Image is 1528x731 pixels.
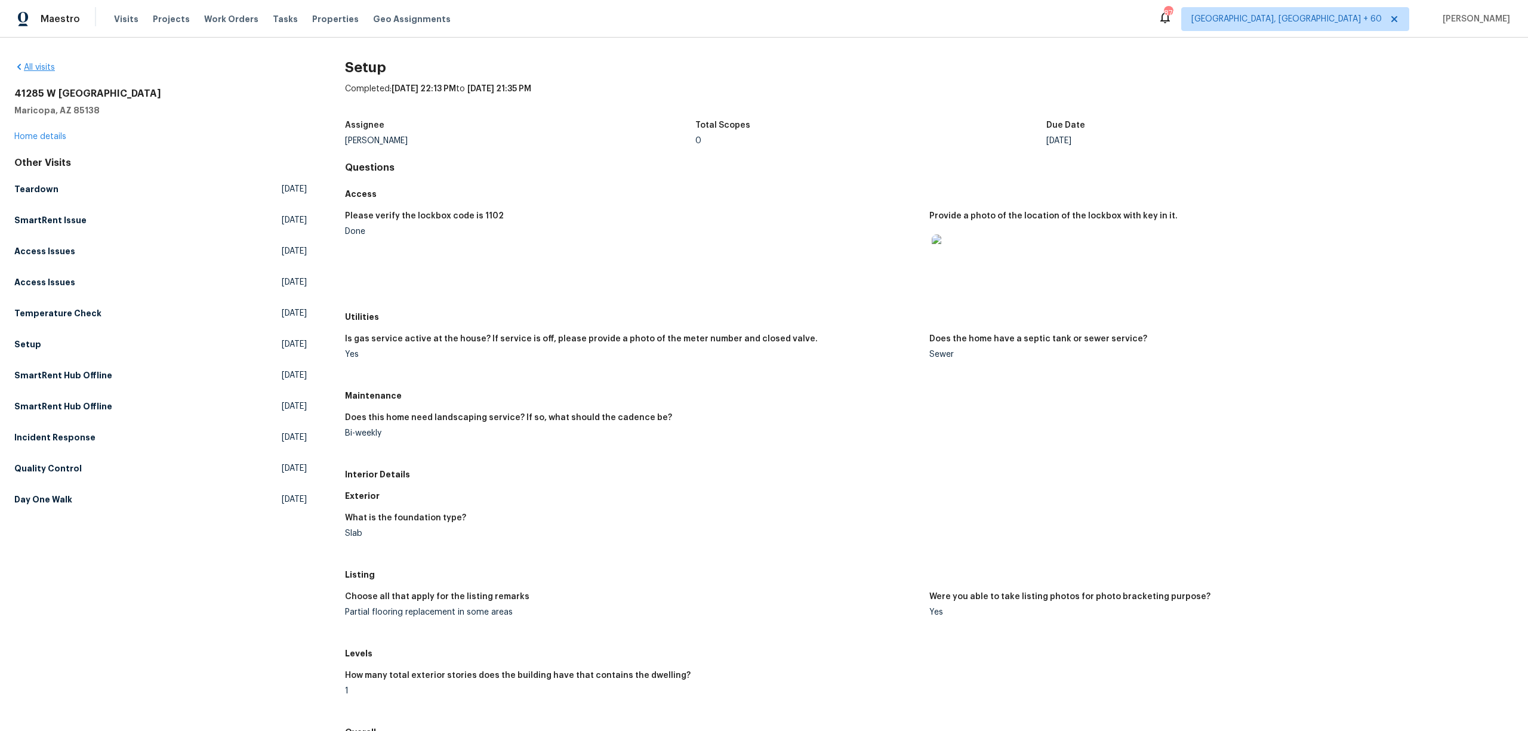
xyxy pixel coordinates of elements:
[282,431,307,443] span: [DATE]
[345,188,1514,200] h5: Access
[14,240,307,262] a: Access Issues[DATE]
[312,13,359,25] span: Properties
[14,369,112,381] h5: SmartRent Hub Offline
[345,687,920,695] div: 1
[282,214,307,226] span: [DATE]
[345,137,696,145] div: [PERSON_NAME]
[345,414,672,422] h5: Does this home need landscaping service? If so, what should the cadence be?
[345,593,529,601] h5: Choose all that apply for the listing remarks
[373,13,451,25] span: Geo Assignments
[1191,13,1382,25] span: [GEOGRAPHIC_DATA], [GEOGRAPHIC_DATA] + 60
[204,13,258,25] span: Work Orders
[929,212,1178,220] h5: Provide a photo of the location of the lockbox with key in it.
[14,493,72,505] h5: Day One Walk
[282,400,307,412] span: [DATE]
[282,307,307,319] span: [DATE]
[14,88,307,100] h2: 41285 W [GEOGRAPHIC_DATA]
[282,369,307,381] span: [DATE]
[282,276,307,288] span: [DATE]
[1438,13,1510,25] span: [PERSON_NAME]
[282,462,307,474] span: [DATE]
[929,593,1210,601] h5: Were you able to take listing photos for photo bracketing purpose?
[14,489,307,510] a: Day One Walk[DATE]
[14,183,58,195] h5: Teardown
[345,61,1514,73] h2: Setup
[345,468,1514,480] h5: Interior Details
[345,350,920,359] div: Yes
[114,13,138,25] span: Visits
[14,209,307,231] a: SmartRent Issue[DATE]
[14,462,82,474] h5: Quality Control
[345,311,1514,323] h5: Utilities
[14,334,307,355] a: Setup[DATE]
[345,212,504,220] h5: Please verify the lockbox code is 1102
[345,83,1514,114] div: Completed: to
[345,227,920,236] div: Done
[14,338,41,350] h5: Setup
[1164,7,1172,19] div: 870
[14,431,95,443] h5: Incident Response
[1046,137,1397,145] div: [DATE]
[14,396,307,417] a: SmartRent Hub Offline[DATE]
[273,15,298,23] span: Tasks
[345,390,1514,402] h5: Maintenance
[345,671,691,680] h5: How many total exterior stories does the building have that contains the dwelling?
[14,400,112,412] h5: SmartRent Hub Offline
[14,365,307,386] a: SmartRent Hub Offline[DATE]
[345,335,818,343] h5: Is gas service active at the house? If service is off, please provide a photo of the meter number...
[345,647,1514,659] h5: Levels
[282,245,307,257] span: [DATE]
[153,13,190,25] span: Projects
[14,303,307,324] a: Temperature Check[DATE]
[14,458,307,479] a: Quality Control[DATE]
[14,276,75,288] h5: Access Issues
[282,493,307,505] span: [DATE]
[392,85,456,93] span: [DATE] 22:13 PM
[345,121,384,129] h5: Assignee
[282,183,307,195] span: [DATE]
[345,490,1514,502] h5: Exterior
[282,338,307,350] span: [DATE]
[929,350,1504,359] div: Sewer
[345,529,920,538] div: Slab
[467,85,531,93] span: [DATE] 21:35 PM
[14,245,75,257] h5: Access Issues
[345,514,466,522] h5: What is the foundation type?
[929,335,1147,343] h5: Does the home have a septic tank or sewer service?
[695,137,1046,145] div: 0
[345,608,920,616] div: Partial flooring replacement in some areas
[14,307,101,319] h5: Temperature Check
[695,121,750,129] h5: Total Scopes
[929,608,1504,616] div: Yes
[41,13,80,25] span: Maestro
[14,104,307,116] h5: Maricopa, AZ 85138
[14,272,307,293] a: Access Issues[DATE]
[14,132,66,141] a: Home details
[14,214,87,226] h5: SmartRent Issue
[345,429,920,437] div: Bi-weekly
[14,178,307,200] a: Teardown[DATE]
[14,63,55,72] a: All visits
[345,569,1514,581] h5: Listing
[14,427,307,448] a: Incident Response[DATE]
[345,162,1514,174] h4: Questions
[1046,121,1085,129] h5: Due Date
[14,157,307,169] div: Other Visits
